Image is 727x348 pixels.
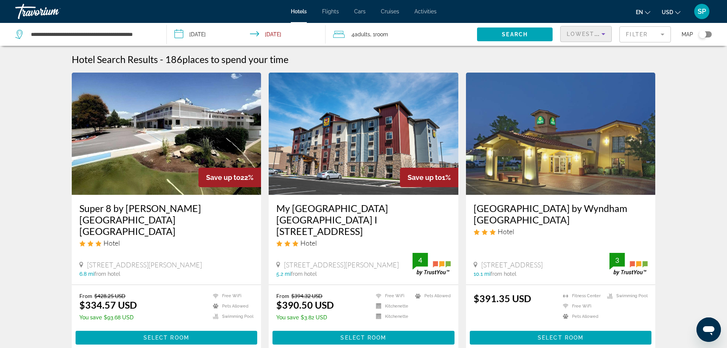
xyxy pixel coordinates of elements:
span: Hotel [103,239,120,247]
li: Kitchenette [372,303,411,309]
li: Free WiFi [559,303,603,309]
span: 10.1 mi [474,271,490,277]
span: - [160,53,163,65]
span: Room [375,31,388,37]
ins: $391.35 USD [474,293,531,304]
button: Change language [636,6,650,18]
a: Flights [322,8,339,15]
span: From [276,293,289,299]
a: Select Room [470,333,652,341]
button: Toggle map [693,31,712,38]
a: My [GEOGRAPHIC_DATA] [GEOGRAPHIC_DATA] I [STREET_ADDRESS] [276,202,451,237]
a: Cruises [381,8,399,15]
span: Select Room [143,335,189,341]
button: Select Room [470,331,652,345]
li: Free WiFi [209,293,253,299]
div: 3 star Hotel [474,227,648,236]
li: Free WiFi [372,293,411,299]
span: , 1 [370,29,388,40]
span: [STREET_ADDRESS] [481,261,543,269]
a: Select Room [272,333,455,341]
a: Hotels [291,8,307,15]
p: $93.68 USD [79,314,137,320]
del: $428.25 USD [94,293,126,299]
h1: Hotel Search Results [72,53,158,65]
span: [STREET_ADDRESS][PERSON_NAME] [284,261,399,269]
img: Hotel image [72,73,261,195]
span: From [79,293,92,299]
li: Pets Allowed [411,293,451,299]
span: Hotel [498,227,514,236]
button: Select Room [272,331,455,345]
span: 5.2 mi [276,271,291,277]
ins: $334.57 USD [79,299,137,311]
a: Select Room [76,333,258,341]
li: Kitchenette [372,313,411,320]
mat-select: Sort by [567,29,605,39]
img: trustyou-badge.svg [609,253,648,275]
p: $3.82 USD [276,314,334,320]
img: Hotel image [466,73,656,195]
span: Search [502,31,528,37]
span: Hotel [300,239,317,247]
span: places to spend your time [182,53,289,65]
span: en [636,9,643,15]
img: trustyou-badge.svg [413,253,451,275]
button: Change currency [662,6,680,18]
div: 3 star Hotel [276,239,451,247]
span: 4 [351,29,370,40]
button: Filter [619,26,671,43]
span: USD [662,9,673,15]
a: Cars [354,8,366,15]
button: User Menu [692,3,712,19]
button: Travelers: 4 adults, 0 children [326,23,477,46]
button: Select Room [76,331,258,345]
li: Pets Allowed [559,313,603,320]
div: 3 star Hotel [79,239,254,247]
span: Map [682,29,693,40]
img: Hotel image [269,73,458,195]
span: You save [79,314,102,320]
div: 4 [413,256,428,265]
a: Travorium [15,2,92,21]
li: Swimming Pool [603,293,648,299]
span: You save [276,314,299,320]
div: 3 [609,256,625,265]
li: Swimming Pool [209,313,253,320]
span: from hotel [291,271,317,277]
a: Super 8 by [PERSON_NAME][GEOGRAPHIC_DATA] [GEOGRAPHIC_DATA] [79,202,254,237]
a: Activities [414,8,437,15]
div: 22% [198,168,261,187]
button: Search [477,28,553,41]
span: Select Room [538,335,584,341]
button: Check-in date: Sep 17, 2025 Check-out date: Sep 21, 2025 [167,23,326,46]
li: Fitness Center [559,293,603,299]
span: Save up to [408,173,442,181]
li: Pets Allowed [209,303,253,309]
h2: 186 [165,53,289,65]
a: [GEOGRAPHIC_DATA] by Wyndham [GEOGRAPHIC_DATA] [474,202,648,225]
del: $394.32 USD [291,293,322,299]
span: from hotel [94,271,120,277]
ins: $390.50 USD [276,299,334,311]
div: 1% [400,168,458,187]
span: Lowest Price [567,31,616,37]
iframe: Button to launch messaging window [696,317,721,342]
span: 6.8 mi [79,271,94,277]
span: from hotel [490,271,516,277]
span: SP [698,8,706,15]
span: Adults [355,31,370,37]
span: Save up to [206,173,240,181]
span: Select Room [340,335,386,341]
